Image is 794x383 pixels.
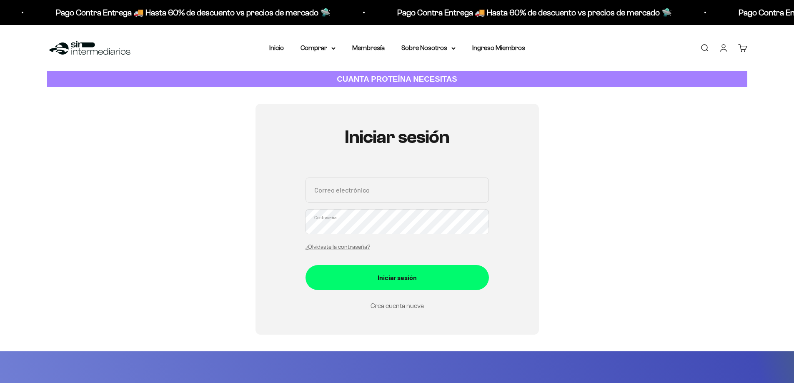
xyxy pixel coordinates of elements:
a: ¿Olvidaste la contraseña? [306,244,370,250]
p: Pago Contra Entrega 🚚 Hasta 60% de descuento vs precios de mercado 🛸 [397,6,672,19]
p: Pago Contra Entrega 🚚 Hasta 60% de descuento vs precios de mercado 🛸 [56,6,331,19]
strong: CUANTA PROTEÍNA NECESITAS [337,75,457,83]
a: Inicio [269,44,284,51]
a: Membresía [352,44,385,51]
summary: Comprar [301,43,336,53]
div: Iniciar sesión [322,272,472,283]
a: Crea cuenta nueva [371,302,424,309]
a: Ingreso Miembros [472,44,525,51]
h1: Iniciar sesión [306,127,489,147]
a: CUANTA PROTEÍNA NECESITAS [47,71,747,88]
button: Iniciar sesión [306,265,489,290]
summary: Sobre Nosotros [401,43,456,53]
